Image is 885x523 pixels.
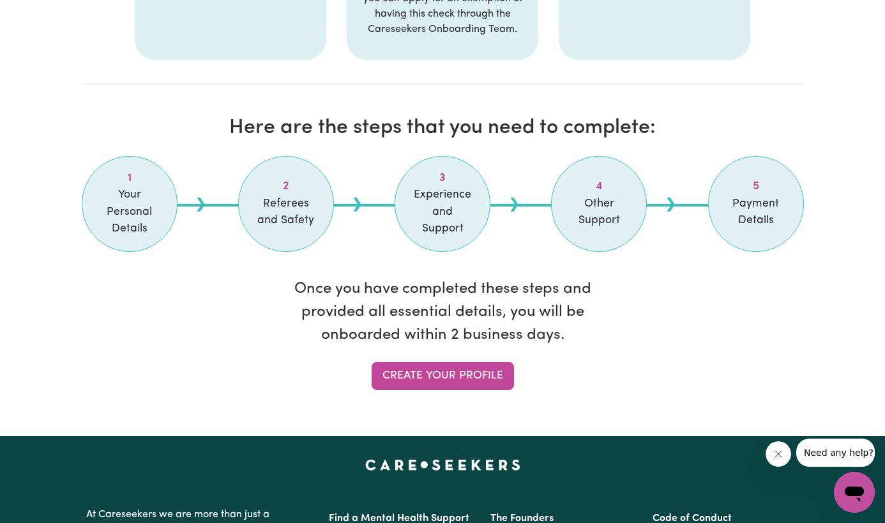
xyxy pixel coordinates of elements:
[372,362,514,390] a: Create your profile
[254,178,318,195] span: Step 2
[266,277,619,347] p: Once you have completed these steps and provided all essential details, you will be onboarded wit...
[724,178,788,195] span: Step 5
[411,170,474,187] span: Step 3
[254,196,318,230] span: Referees and Safety
[365,459,520,469] a: Careseekers home page
[834,472,875,513] iframe: Button to launch messaging window
[724,196,788,230] span: Payment Details
[796,439,875,467] iframe: Message from company
[766,441,791,467] iframe: Close message
[82,116,804,140] h2: Here are the steps that you need to complete:
[98,170,162,187] span: Step 1
[567,196,631,230] span: Other Support
[411,187,474,237] span: Experience and Support
[567,178,631,195] span: Step 4
[98,187,162,237] span: Your Personal Details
